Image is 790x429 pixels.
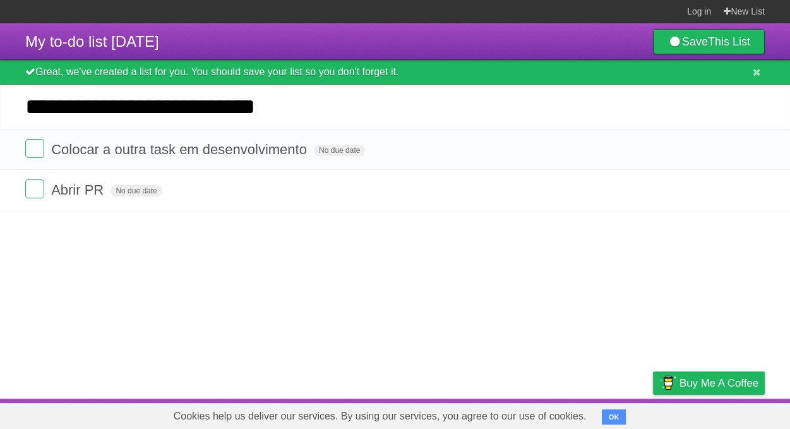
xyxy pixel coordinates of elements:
[602,409,626,425] button: OK
[485,402,512,426] a: About
[314,145,365,156] span: No due date
[25,179,44,198] label: Done
[25,33,159,50] span: My to-do list [DATE]
[637,402,669,426] a: Privacy
[51,182,107,198] span: Abrir PR
[659,372,676,394] img: Buy me a coffee
[51,142,310,157] span: Colocar a outra task em desenvolvimento
[527,402,578,426] a: Developers
[25,139,44,158] label: Done
[653,372,765,395] a: Buy me a coffee
[708,35,750,48] b: This List
[161,404,599,429] span: Cookies help us deliver our services. By using our services, you agree to our use of cookies.
[679,372,758,394] span: Buy me a coffee
[685,402,765,426] a: Suggest a feature
[653,29,765,54] a: SaveThis List
[594,402,621,426] a: Terms
[111,185,162,196] span: No due date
